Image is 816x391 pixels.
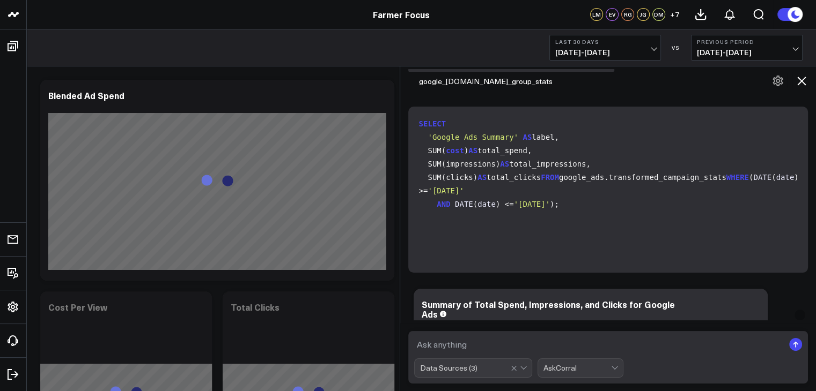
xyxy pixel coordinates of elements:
span: AND [437,200,450,208]
span: 'Google Ads Summary' [428,133,518,141]
div: RG [621,8,634,21]
span: FROM [541,173,559,182]
span: AS [523,133,532,141]
div: DM [652,8,665,21]
b: Previous Period [697,39,797,45]
div: Total Clicks [231,301,280,313]
span: AS [477,173,487,182]
span: '[DATE]' [428,186,464,195]
div: Blended Ad Spend [48,89,124,101]
div: google_[DOMAIN_NAME]_group_stats [408,72,614,91]
span: [DATE] - [DATE] [697,48,797,57]
div: EV [606,8,619,21]
span: DATE [753,173,771,182]
div: AskCorral [543,364,611,372]
div: LM [590,8,603,21]
div: Summary of Total Spend, Impressions, and Clicks for Google Ads [422,298,675,320]
div: VS [666,44,686,51]
div: Cost Per View [48,301,107,313]
div: Data Sources ( 3 ) [420,364,477,372]
button: Previous Period[DATE]-[DATE] [691,35,803,61]
span: AS [500,160,509,168]
span: '[DATE]' [514,200,550,208]
span: date [477,200,496,208]
div: JG [637,8,650,21]
span: AS [468,146,477,155]
b: Last 30 Days [555,39,655,45]
span: SELECT [419,119,446,128]
span: DATE [455,200,473,208]
span: + 7 [670,11,679,18]
button: Last 30 Days[DATE]-[DATE] [549,35,661,61]
span: WHERE [726,173,749,182]
span: [DATE] - [DATE] [555,48,655,57]
a: Farmer Focus [373,9,430,20]
span: cost [446,146,464,155]
code: label, SUM( ) total_spend, SUM(impressions) total_impressions, SUM(clicks) total_clicks google_ad... [419,117,802,211]
span: date [776,173,794,182]
button: +7 [668,8,681,21]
